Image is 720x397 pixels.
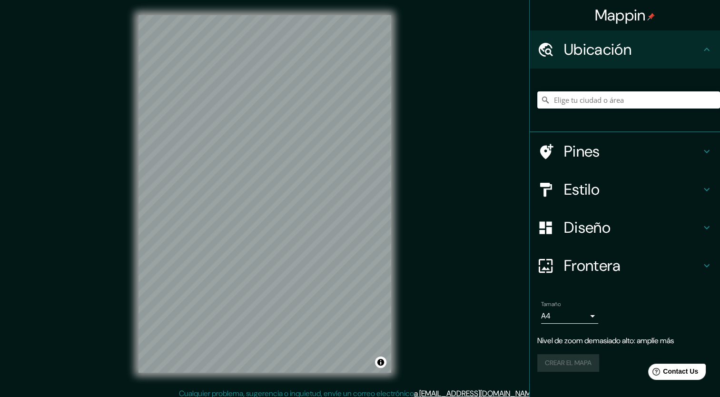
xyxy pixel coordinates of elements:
div: Ubicación [530,30,720,69]
label: Tamaño [541,300,561,308]
div: Pines [530,132,720,170]
button: Alternar atribución [375,357,386,368]
input: Elige tu ciudad o área [537,91,720,109]
h4: Estilo [564,180,701,199]
div: A4 [541,308,598,324]
h4: Diseño [564,218,701,237]
div: Estilo [530,170,720,208]
font: Mappin [595,5,646,25]
div: Frontera [530,247,720,285]
h4: Pines [564,142,701,161]
iframe: Help widget launcher [635,360,710,387]
p: Nivel de zoom demasiado alto: amplíe más [537,335,712,347]
canvas: Mapa [138,15,391,373]
img: pin-icon.png [647,13,655,20]
div: Diseño [530,208,720,247]
h4: Ubicación [564,40,701,59]
h4: Frontera [564,256,701,275]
